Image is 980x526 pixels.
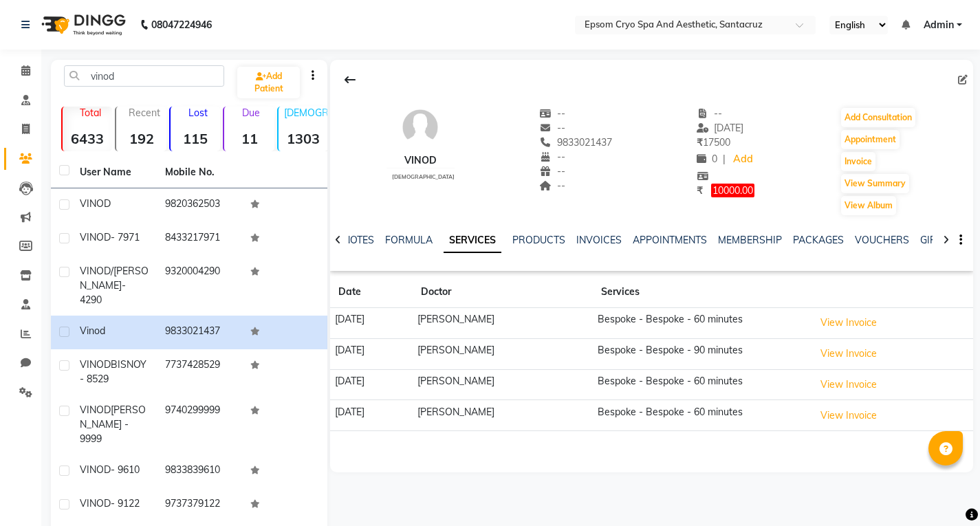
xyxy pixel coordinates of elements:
[413,338,593,369] td: [PERSON_NAME]
[386,153,455,168] div: Vinod
[157,488,242,522] td: 9737379122
[539,165,565,177] span: --
[111,463,140,476] span: - 9610
[80,231,111,243] span: VINOD
[171,130,220,147] strong: 115
[697,136,730,149] span: 17500
[343,234,374,246] a: NOTES
[80,404,111,416] span: VINOD
[157,349,242,395] td: 7737428529
[718,234,782,246] a: MEMBERSHIP
[814,343,883,364] button: View Invoice
[576,234,622,246] a: INVOICES
[711,184,754,197] span: 10000.00
[151,6,212,44] b: 08047224946
[924,18,954,32] span: Admin
[814,374,883,395] button: View Invoice
[157,157,242,188] th: Mobile No.
[539,151,565,163] span: --
[80,404,146,445] span: [PERSON_NAME] - 9999
[330,400,413,431] td: [DATE]
[697,184,703,197] span: ₹
[593,276,809,308] th: Services
[330,308,413,339] td: [DATE]
[80,325,105,337] span: Vinod
[284,107,328,119] p: [DEMOGRAPHIC_DATA]
[841,130,900,149] button: Appointment
[413,276,593,308] th: Doctor
[697,153,717,165] span: 0
[633,234,707,246] a: APPOINTMENTS
[35,6,129,44] img: logo
[68,107,112,119] p: Total
[237,67,300,98] a: Add Patient
[539,107,565,120] span: --
[157,395,242,454] td: 9740299999
[841,108,915,127] button: Add Consultation
[413,369,593,400] td: [PERSON_NAME]
[227,107,274,119] p: Due
[330,338,413,369] td: [DATE]
[330,369,413,400] td: [DATE]
[539,179,565,192] span: --
[385,234,433,246] a: FORMULA
[392,173,455,180] span: [DEMOGRAPHIC_DATA]
[814,405,883,426] button: View Invoice
[224,130,274,147] strong: 11
[111,231,140,243] span: - 7971
[116,130,166,147] strong: 192
[157,222,242,256] td: 8433217971
[111,497,140,509] span: - 9122
[63,130,112,147] strong: 6433
[413,400,593,431] td: [PERSON_NAME]
[157,454,242,488] td: 9833839610
[80,497,111,509] span: VINOD
[814,312,883,333] button: View Invoice
[80,265,149,292] span: VINOD/[PERSON_NAME]
[122,107,166,119] p: Recent
[64,65,224,87] input: Search by Name/Mobile/Email/Code
[855,234,909,246] a: VOUCHERS
[279,130,328,147] strong: 1303
[841,152,875,171] button: Invoice
[72,157,157,188] th: User Name
[841,196,896,215] button: View Album
[697,122,744,134] span: [DATE]
[539,136,612,149] span: 9833021437
[723,152,726,166] span: |
[512,234,565,246] a: PRODUCTS
[400,107,441,148] img: avatar
[80,358,146,385] span: BISNOY - 8529
[593,400,809,431] td: Bespoke - Bespoke - 60 minutes
[593,338,809,369] td: Bespoke - Bespoke - 90 minutes
[920,234,974,246] a: GIFTCARDS
[593,369,809,400] td: Bespoke - Bespoke - 60 minutes
[444,228,501,253] a: SERVICES
[697,136,703,149] span: ₹
[157,256,242,316] td: 9320004290
[80,197,111,210] span: VINOD
[697,107,723,120] span: --
[176,107,220,119] p: Lost
[336,67,364,93] div: Back to Client
[793,234,844,246] a: PACKAGES
[922,471,966,512] iframe: chat widget
[593,308,809,339] td: Bespoke - Bespoke - 60 minutes
[413,308,593,339] td: [PERSON_NAME]
[841,174,909,193] button: View Summary
[157,316,242,349] td: 9833021437
[539,122,565,134] span: --
[80,358,111,371] span: VINOD
[80,463,111,476] span: VINOD
[330,276,413,308] th: Date
[731,150,755,169] a: Add
[157,188,242,222] td: 9820362503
